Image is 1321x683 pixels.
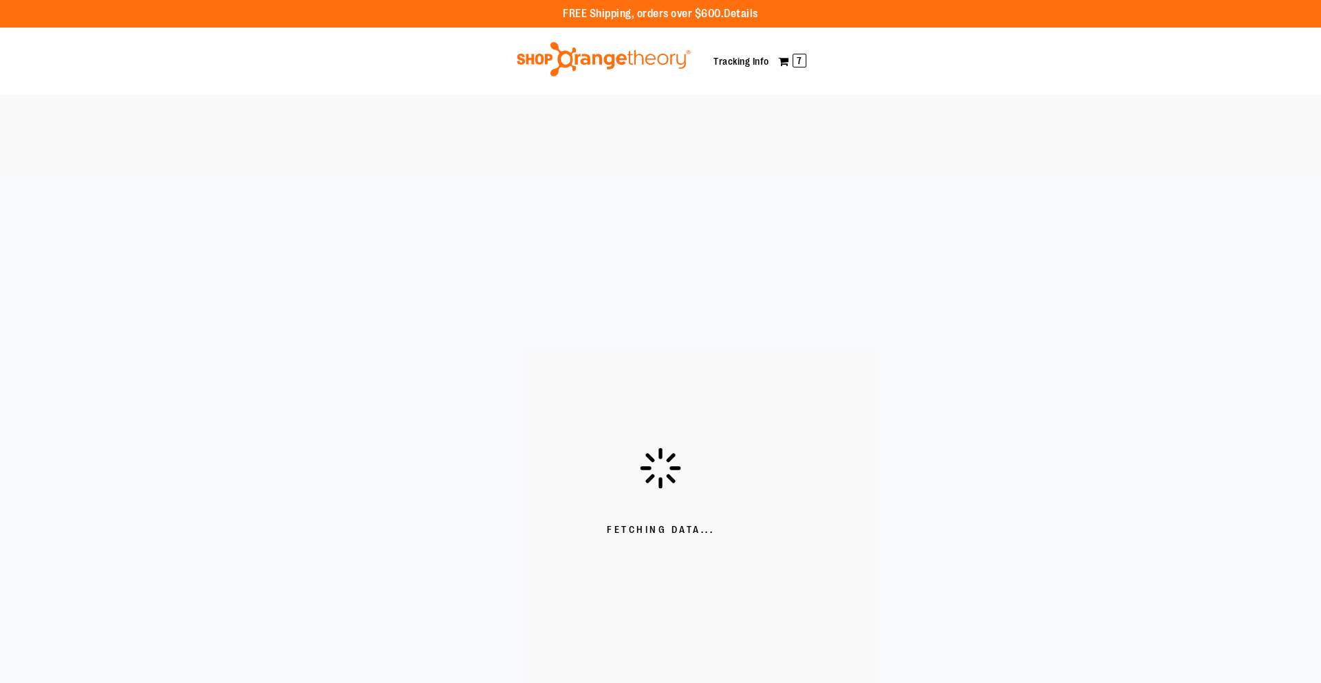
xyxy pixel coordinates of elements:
[607,523,714,537] span: Fetching Data...
[713,56,769,67] a: Tracking Info
[515,42,693,76] img: Shop Orangetheory
[563,6,758,22] p: FREE Shipping, orders over $600.
[793,54,806,67] span: 7
[724,8,758,20] a: Details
